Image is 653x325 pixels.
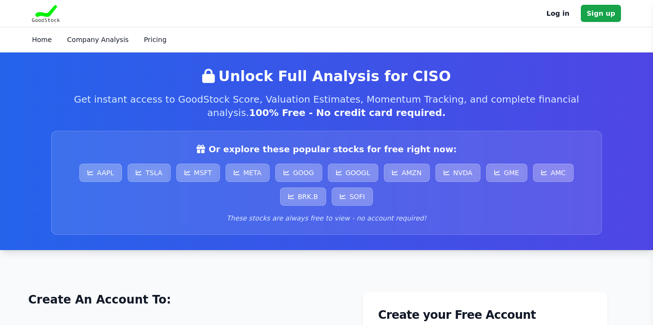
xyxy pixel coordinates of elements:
a: TSLA [128,164,170,182]
a: AMC [533,164,574,182]
a: GOOG [275,164,322,182]
p: These stocks are always free to view - no account required! [63,213,590,223]
a: BRK.B [280,188,326,206]
a: SOFI [332,188,373,206]
img: Goodstock Logo [32,5,60,22]
a: Sign up [581,5,621,22]
a: AAPL [79,164,122,182]
h1: Create your Free Account [378,307,592,323]
a: Home [32,36,52,43]
span: 100% Free - No credit card required. [249,107,446,118]
a: GOOGL [328,164,379,182]
a: NVDA [435,164,480,182]
a: AMZN [384,164,430,182]
h2: Unlock Full Analysis for CISO [51,68,602,85]
a: MSFT [176,164,220,182]
a: Pricing [144,36,166,43]
a: Create An Account To: [28,292,171,307]
a: Log in [546,8,569,19]
a: Company Analysis [67,36,129,43]
span: Or explore these popular stocks for free right now: [209,143,457,156]
p: Get instant access to GoodStock Score, Valuation Estimates, Momentum Tracking, and complete finan... [51,93,602,119]
a: GME [486,164,527,182]
a: META [226,164,270,182]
